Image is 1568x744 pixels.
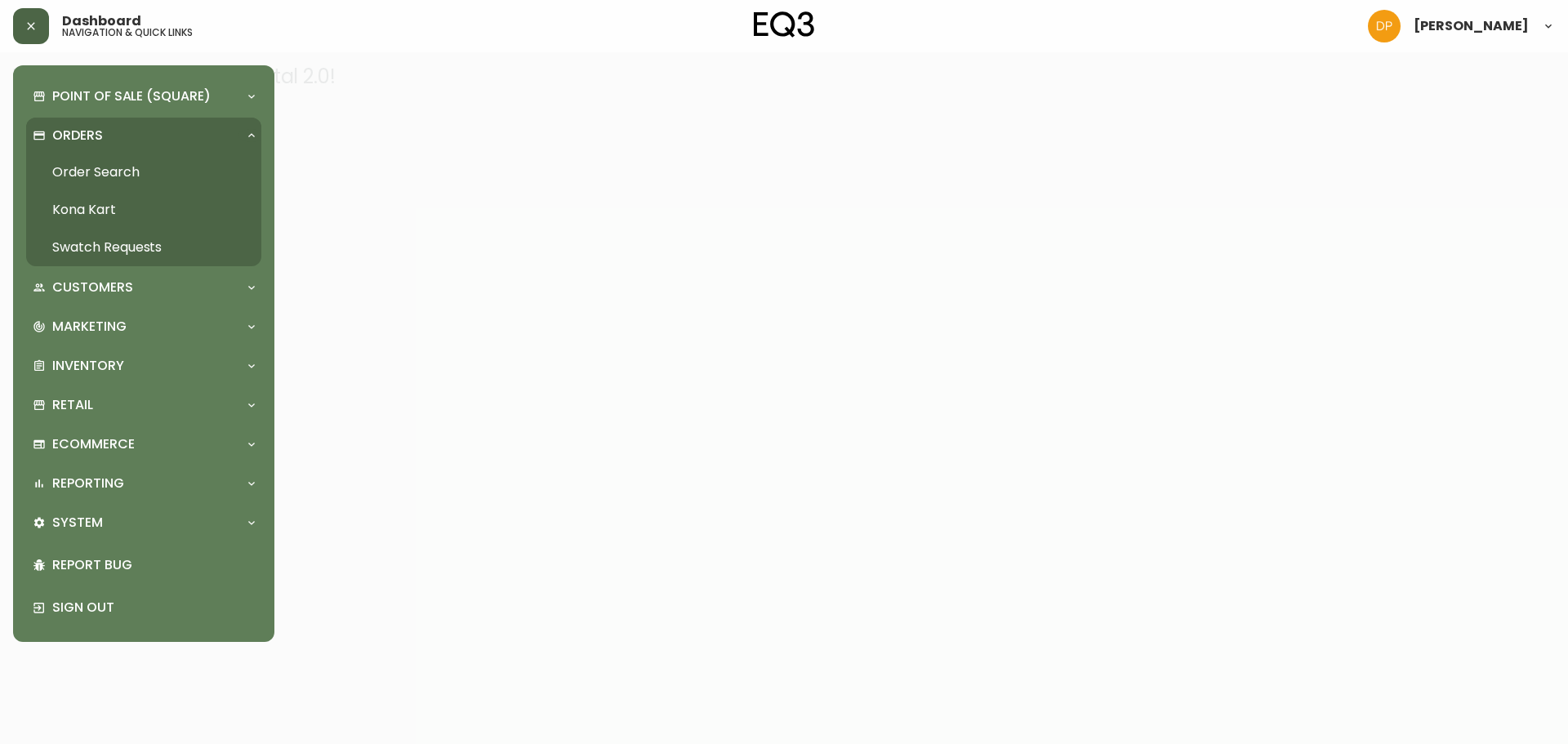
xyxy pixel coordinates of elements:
p: Orders [52,127,103,145]
p: Ecommerce [52,435,135,453]
span: [PERSON_NAME] [1414,20,1529,33]
div: Reporting [26,466,261,501]
a: Order Search [26,154,261,191]
p: Marketing [52,318,127,336]
p: Sign Out [52,599,255,617]
p: Point of Sale (Square) [52,87,211,105]
h5: navigation & quick links [62,28,193,38]
img: b0154ba12ae69382d64d2f3159806b19 [1368,10,1401,42]
p: Reporting [52,474,124,492]
a: Kona Kart [26,191,261,229]
p: Report Bug [52,556,255,574]
div: Marketing [26,309,261,345]
div: Point of Sale (Square) [26,78,261,114]
div: Sign Out [26,586,261,629]
a: Swatch Requests [26,229,261,266]
div: System [26,505,261,541]
img: logo [754,11,814,38]
div: Customers [26,270,261,305]
p: System [52,514,103,532]
p: Inventory [52,357,124,375]
div: Report Bug [26,544,261,586]
p: Retail [52,396,93,414]
div: Ecommerce [26,426,261,462]
div: Orders [26,118,261,154]
p: Customers [52,278,133,296]
div: Inventory [26,348,261,384]
span: Dashboard [62,15,141,28]
div: Retail [26,387,261,423]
